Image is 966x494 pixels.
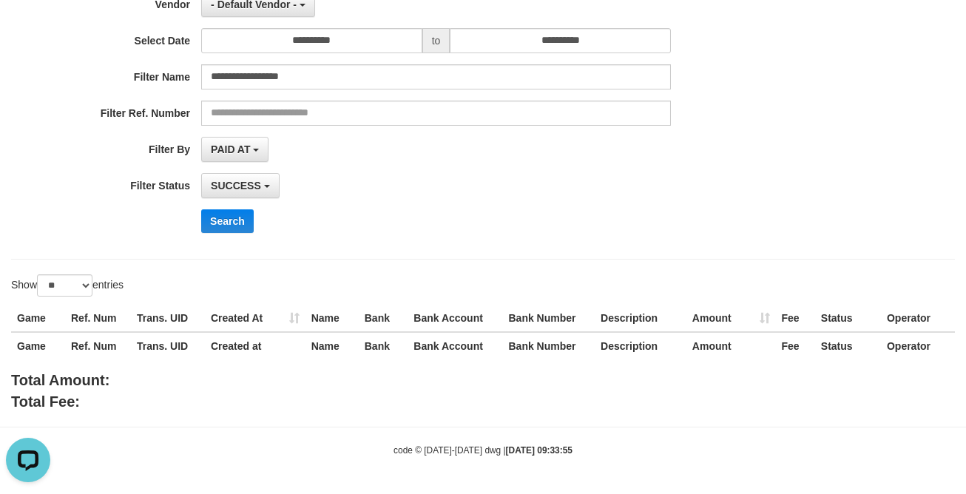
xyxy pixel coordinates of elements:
[11,274,124,297] label: Show entries
[11,372,109,388] b: Total Amount:
[205,305,305,332] th: Created At
[359,332,408,359] th: Bank
[359,305,408,332] th: Bank
[305,305,359,332] th: Name
[131,305,205,332] th: Trans. UID
[776,305,815,332] th: Fee
[408,332,502,359] th: Bank Account
[37,274,92,297] select: Showentries
[11,393,80,410] b: Total Fee:
[205,332,305,359] th: Created at
[11,332,65,359] th: Game
[776,332,815,359] th: Fee
[595,305,686,332] th: Description
[881,332,955,359] th: Operator
[408,305,502,332] th: Bank Account
[131,332,205,359] th: Trans. UID
[686,305,776,332] th: Amount
[815,332,881,359] th: Status
[65,332,131,359] th: Ref. Num
[211,143,250,155] span: PAID AT
[305,332,359,359] th: Name
[595,332,686,359] th: Description
[201,137,268,162] button: PAID AT
[65,305,131,332] th: Ref. Num
[211,180,261,192] span: SUCCESS
[11,305,65,332] th: Game
[502,305,595,332] th: Bank Number
[422,28,450,53] span: to
[881,305,955,332] th: Operator
[394,445,572,456] small: code © [DATE]-[DATE] dwg |
[201,173,280,198] button: SUCCESS
[201,209,254,233] button: Search
[686,332,776,359] th: Amount
[815,305,881,332] th: Status
[506,445,572,456] strong: [DATE] 09:33:55
[6,6,50,50] button: Open LiveChat chat widget
[502,332,595,359] th: Bank Number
